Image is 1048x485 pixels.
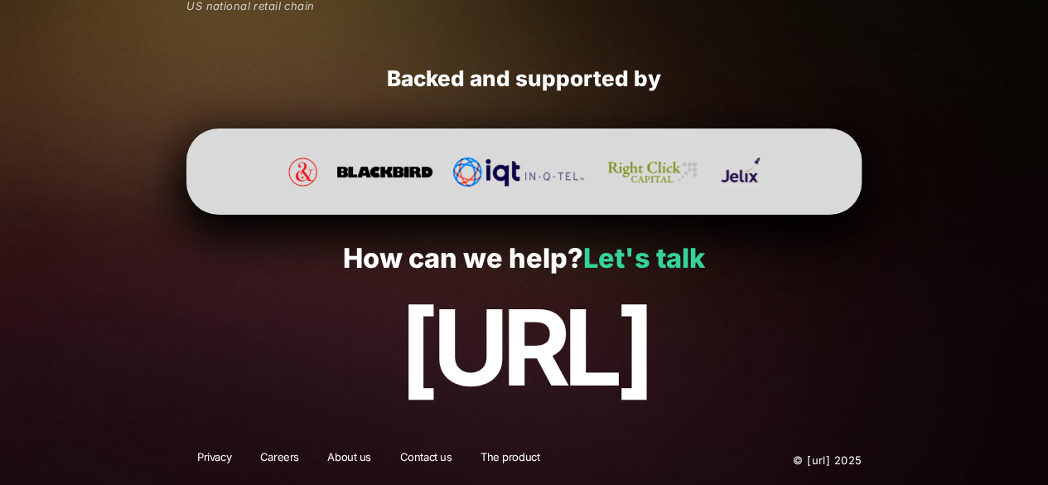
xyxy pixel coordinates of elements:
[36,244,1012,274] p: How can we help?
[604,158,701,187] img: Right Click Capital Website
[186,449,242,471] a: Privacy
[721,158,759,187] img: Jelix Ventures Website
[337,158,433,187] img: Blackbird Ventures Website
[693,449,862,471] p: © [URL] 2025
[470,449,550,471] a: The product
[249,449,310,471] a: Careers
[452,158,584,187] img: In-Q-Tel (IQT)
[288,158,317,187] img: Pan Effect Website
[36,289,1012,406] p: [URL]
[583,242,705,274] a: Let's talk
[389,449,463,471] a: Contact us
[186,65,862,93] h2: Backed and supported by
[316,449,382,471] a: About us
